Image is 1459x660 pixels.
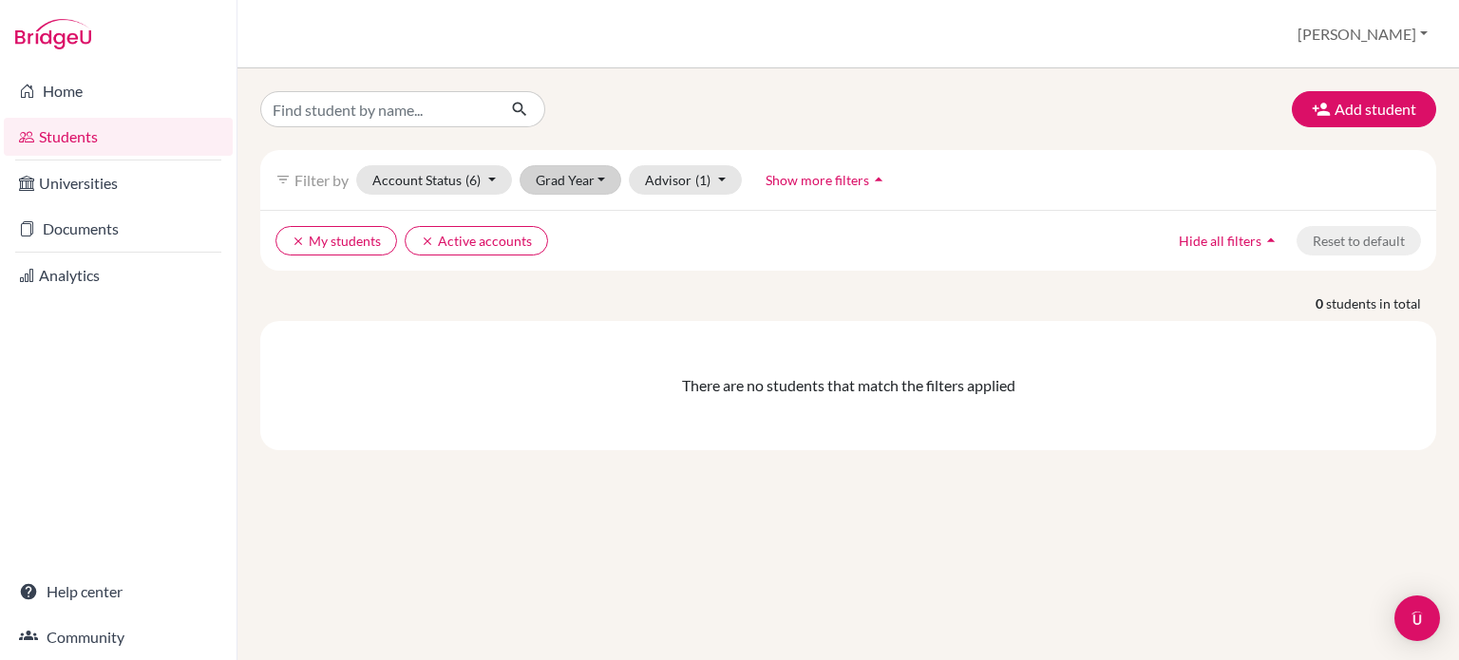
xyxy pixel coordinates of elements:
[4,573,233,611] a: Help center
[1394,595,1440,641] div: Open Intercom Messenger
[1326,293,1436,313] span: students in total
[1297,226,1421,255] button: Reset to default
[4,72,233,110] a: Home
[1316,293,1326,313] strong: 0
[1261,231,1280,250] i: arrow_drop_up
[4,256,233,294] a: Analytics
[275,374,1421,397] div: There are no students that match the filters applied
[4,118,233,156] a: Students
[4,210,233,248] a: Documents
[1179,233,1261,249] span: Hide all filters
[869,170,888,189] i: arrow_drop_up
[629,165,742,195] button: Advisor(1)
[356,165,512,195] button: Account Status(6)
[4,164,233,202] a: Universities
[260,91,496,127] input: Find student by name...
[275,226,397,255] button: clearMy students
[4,618,233,656] a: Community
[766,172,869,188] span: Show more filters
[1292,91,1436,127] button: Add student
[294,171,349,189] span: Filter by
[465,172,481,188] span: (6)
[1289,16,1436,52] button: [PERSON_NAME]
[292,235,305,248] i: clear
[275,172,291,187] i: filter_list
[15,19,91,49] img: Bridge-U
[421,235,434,248] i: clear
[520,165,622,195] button: Grad Year
[695,172,711,188] span: (1)
[1163,226,1297,255] button: Hide all filtersarrow_drop_up
[405,226,548,255] button: clearActive accounts
[749,165,904,195] button: Show more filtersarrow_drop_up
